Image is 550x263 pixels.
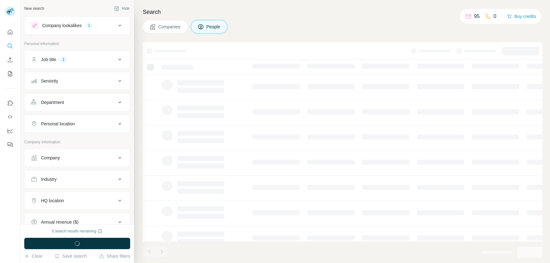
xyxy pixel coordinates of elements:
[41,56,56,63] div: Job title
[41,155,60,161] div: Company
[41,99,64,106] div: Department
[60,57,67,62] div: 1
[55,253,87,259] button: Save search
[24,139,130,145] p: Company information
[85,23,93,28] div: 1
[25,193,130,208] button: HQ location
[24,6,44,11] div: New search
[507,12,536,21] button: Buy credits
[5,54,15,66] button: Enrich CSV
[25,150,130,165] button: Company
[41,121,75,127] div: Personal location
[41,176,57,182] div: Industry
[158,24,181,30] span: Companies
[41,219,78,225] div: Annual revenue ($)
[5,139,15,150] button: Feedback
[5,40,15,52] button: Search
[42,22,82,29] div: Company lookalikes
[41,78,58,84] div: Seniority
[474,13,480,20] p: 95
[25,18,130,33] button: Company lookalikes1
[99,253,130,259] button: Share filters
[5,68,15,79] button: My lists
[5,111,15,123] button: Use Surfe API
[110,4,134,13] button: Hide
[25,73,130,89] button: Seniority
[5,97,15,109] button: Use Surfe on LinkedIn
[143,8,542,16] h4: Search
[206,24,221,30] span: People
[5,125,15,136] button: Dashboard
[41,197,64,204] div: HQ location
[25,52,130,67] button: Job title1
[5,26,15,38] button: Quick start
[25,172,130,187] button: Industry
[52,228,103,234] div: 0 search results remaining
[25,214,130,230] button: Annual revenue ($)
[25,95,130,110] button: Department
[24,41,130,47] p: Personal information
[25,116,130,131] button: Personal location
[494,13,496,20] p: 0
[24,253,42,259] button: Clear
